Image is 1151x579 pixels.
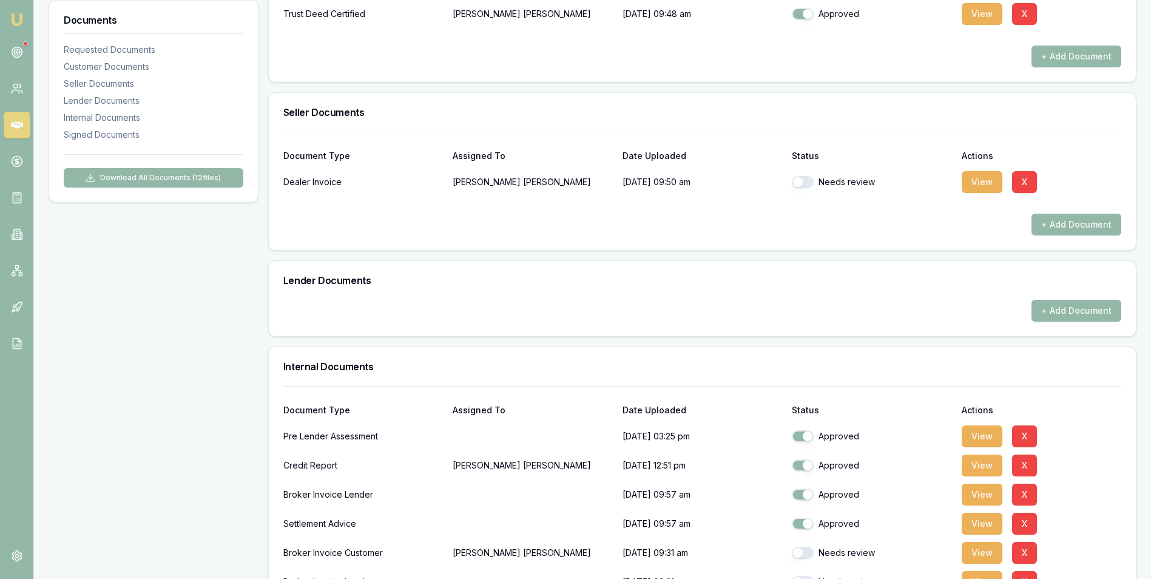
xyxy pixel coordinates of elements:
[283,152,443,160] div: Document Type
[453,170,612,194] p: [PERSON_NAME] [PERSON_NAME]
[1012,3,1037,25] button: X
[623,406,782,415] div: Date Uploaded
[10,12,24,27] img: emu-icon-u.png
[64,61,243,73] div: Customer Documents
[962,425,1002,447] button: View
[1031,214,1121,235] button: + Add Document
[283,107,1121,117] h3: Seller Documents
[962,3,1002,25] button: View
[1012,513,1037,535] button: X
[453,2,612,26] p: [PERSON_NAME] [PERSON_NAME]
[962,152,1121,160] div: Actions
[64,112,243,124] div: Internal Documents
[283,541,443,565] div: Broker Invoice Customer
[1031,46,1121,67] button: + Add Document
[792,489,951,501] div: Approved
[623,2,782,26] p: [DATE] 09:48 am
[792,176,951,188] div: Needs review
[283,512,443,536] div: Settlement Advice
[792,518,951,530] div: Approved
[962,542,1002,564] button: View
[792,8,951,20] div: Approved
[283,2,443,26] div: Trust Deed Certified
[623,453,782,478] p: [DATE] 12:51 pm
[64,168,243,188] button: Download All Documents (12files)
[623,424,782,449] p: [DATE] 03:25 pm
[283,453,443,478] div: Credit Report
[792,547,951,559] div: Needs review
[283,406,443,415] div: Document Type
[1012,484,1037,506] button: X
[962,171,1002,193] button: View
[623,482,782,507] p: [DATE] 09:57 am
[64,44,243,56] div: Requested Documents
[1012,542,1037,564] button: X
[64,129,243,141] div: Signed Documents
[623,152,782,160] div: Date Uploaded
[283,424,443,449] div: Pre Lender Assessment
[623,170,782,194] p: [DATE] 09:50 am
[792,152,951,160] div: Status
[792,430,951,442] div: Approved
[283,170,443,194] div: Dealer Invoice
[453,152,612,160] div: Assigned To
[283,362,1121,371] h3: Internal Documents
[1012,455,1037,476] button: X
[962,455,1002,476] button: View
[1031,300,1121,322] button: + Add Document
[623,541,782,565] p: [DATE] 09:31 am
[962,484,1002,506] button: View
[1012,171,1037,193] button: X
[792,459,951,472] div: Approved
[623,512,782,536] p: [DATE] 09:57 am
[283,482,443,507] div: Broker Invoice Lender
[453,406,612,415] div: Assigned To
[64,78,243,90] div: Seller Documents
[453,541,612,565] p: [PERSON_NAME] [PERSON_NAME]
[792,406,951,415] div: Status
[1012,425,1037,447] button: X
[283,276,1121,285] h3: Lender Documents
[64,95,243,107] div: Lender Documents
[64,15,243,25] h3: Documents
[962,406,1121,415] div: Actions
[962,513,1002,535] button: View
[453,453,612,478] p: [PERSON_NAME] [PERSON_NAME]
